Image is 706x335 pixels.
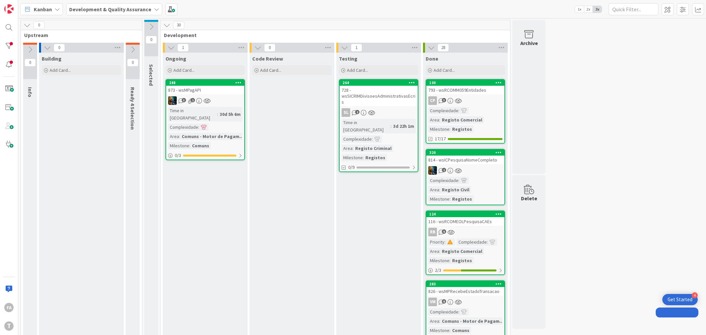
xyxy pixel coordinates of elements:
span: : [445,238,446,246]
span: 1 [351,44,362,52]
span: 2x [584,6,593,13]
span: Add Card... [50,67,71,73]
div: Area [428,186,439,193]
div: RB [428,228,437,236]
div: 814 - wsICPesquisaNomeCompleto [426,156,504,164]
div: Complexidade [428,107,458,114]
div: Area [428,248,439,255]
span: : [439,186,440,193]
span: 2 [355,110,359,114]
div: SL [342,108,350,117]
div: Priority [428,238,445,246]
div: Registos [364,154,387,161]
span: : [391,122,392,130]
span: 5 [442,229,446,234]
div: VM [428,298,437,306]
div: 283 [426,281,504,287]
span: 30 [173,21,184,29]
div: 288873 - wsMPagAPI [166,80,244,94]
div: 100 [429,80,504,85]
div: 100 [426,80,504,86]
span: : [449,327,450,334]
div: 288 [169,80,244,85]
div: 116 - wsRCOMEOLPesquisaCAEs [426,217,504,226]
span: : [363,154,364,161]
div: Area [168,133,179,140]
div: 320 [426,150,504,156]
div: Area [428,317,439,325]
span: 0 [127,59,138,67]
span: : [449,125,450,133]
div: 320 [429,150,504,155]
div: Milestone [428,257,449,264]
span: : [217,111,218,118]
a: 288873 - wsMPagAPIJCTime in [GEOGRAPHIC_DATA]:30d 5h 6mComplexidade:Area:Comuns - Motor de Pagam.... [165,79,245,160]
div: 124116 - wsRCOMEOLPesquisaCAEs [426,211,504,226]
div: Get Started [668,296,692,303]
a: 100793 - wsRCOMM059EntidadesCPComplexidade:Area:Registo ComercialMilestone:Registos17/17 [426,79,505,144]
a: 124116 - wsRCOMEOLPesquisaCAEsRBPriority:Complexidade:Area:Registo ComercialMilestone:Registos2/3 [426,211,505,275]
div: Milestone [428,195,449,203]
span: Testing [339,55,357,62]
span: : [449,195,450,203]
input: Quick Filter... [609,3,658,15]
div: Complexidade [168,123,198,131]
div: 100793 - wsRCOMM059Entidades [426,80,504,94]
div: 288 [166,80,244,86]
img: Visit kanbanzone.com [4,4,14,14]
div: Delete [521,194,537,202]
div: Time in [GEOGRAPHIC_DATA] [342,119,391,133]
span: Selected [148,64,155,86]
div: Milestone [342,154,363,161]
span: 0 [264,44,275,52]
div: 728 - wsSICRIMDivisoesAdministrativasEcris [340,86,418,106]
span: : [439,317,440,325]
span: Add Card... [434,67,455,73]
span: Add Card... [347,67,368,73]
div: Area [342,145,353,152]
span: 1 [442,168,446,172]
span: 1 [191,98,195,102]
span: Add Card... [260,67,281,73]
div: Registos [450,195,474,203]
div: Registos [450,257,474,264]
div: Comuns [190,142,211,149]
div: Comuns [450,327,471,334]
a: 320814 - wsICPesquisaNomeCompletoJCComplexidade:Area:Registo CivilMilestone:Registos [426,149,505,205]
div: RB [426,228,504,236]
div: 264 [340,80,418,86]
div: 320814 - wsICPesquisaNomeCompleto [426,150,504,164]
div: 264728 - wsSICRIMDivisoesAdministrativasEcris [340,80,418,106]
div: Archive [520,39,538,47]
span: : [458,177,459,184]
span: 3 [182,98,186,102]
span: Upstream [24,32,134,38]
span: Ongoing [165,55,186,62]
div: Open Get Started checklist, remaining modules: 4 [662,294,698,305]
div: CP [428,96,437,105]
a: 264728 - wsSICRIMDivisoesAdministrativasEcrisSLTime in [GEOGRAPHIC_DATA]:3d 22h 1mComplexidade:Ar... [339,79,418,172]
div: 124 [429,212,504,216]
span: : [458,308,459,315]
span: Code Review [252,55,283,62]
span: : [179,133,180,140]
span: 3 [442,98,446,102]
span: : [439,116,440,123]
div: Milestone [428,327,449,334]
span: 0/9 [348,164,354,171]
span: 0 [24,59,36,67]
span: : [449,257,450,264]
div: 873 - wsMPagAPI [166,86,244,94]
div: Milestone [168,142,189,149]
div: T [4,321,14,331]
span: Done [426,55,438,62]
b: Development & Quality Assurance [69,6,151,13]
div: Area [428,116,439,123]
span: : [439,248,440,255]
div: Complexidade [428,308,458,315]
span: Kanban [34,5,52,13]
span: Ready 4 Selection [129,87,136,130]
div: Comuns - Motor de Pagam... [440,317,505,325]
div: FA [4,303,14,312]
div: 283 [429,282,504,286]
